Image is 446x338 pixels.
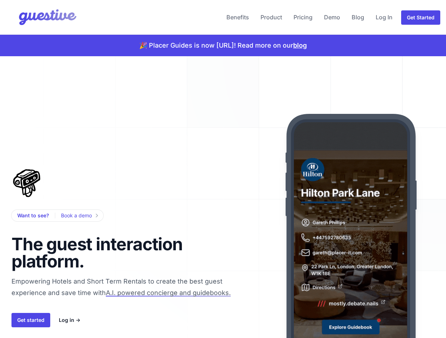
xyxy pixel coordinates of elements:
a: Log in → [59,316,80,324]
a: Demo [321,9,343,26]
span: A.I. powered concierge and guidebooks. [106,289,231,296]
a: Pricing [291,9,315,26]
p: 🎉 Placer Guides is now [URL]! Read more on our [139,40,307,50]
a: Product [258,9,285,26]
a: Book a demo [61,211,98,220]
a: Get Started [401,10,440,25]
a: Blog [349,9,367,26]
a: Benefits [224,9,252,26]
h1: The guest interaction platform. [11,236,195,270]
a: blog [293,42,307,49]
a: Log In [373,9,395,26]
a: Get started [11,313,50,327]
img: Your Company [6,3,78,32]
span: Empowering Hotels and Short Term Rentals to create the best guest experience and save time with [11,277,253,327]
